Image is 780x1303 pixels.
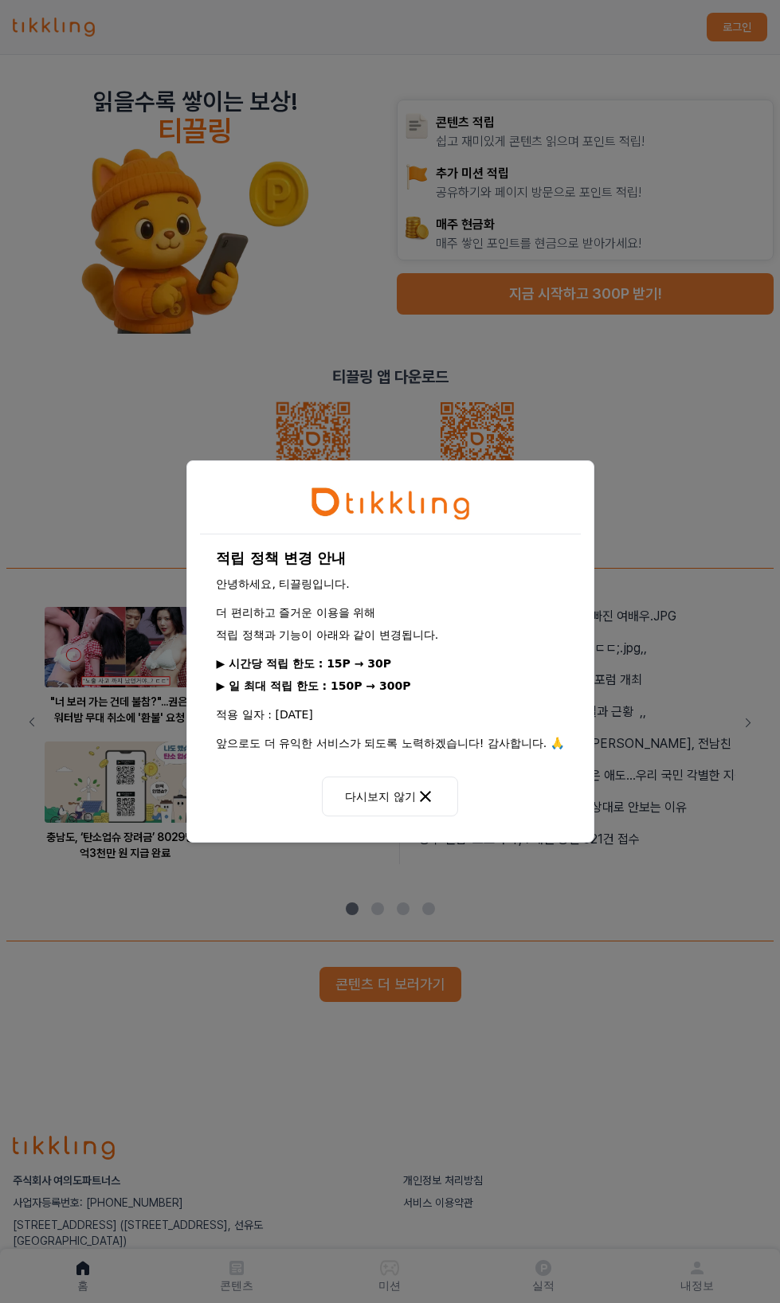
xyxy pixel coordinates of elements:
[322,777,457,816] button: 다시보지 않기
[216,678,563,694] p: ▶ 일 최대 적립 한도 : 150P → 300P
[216,735,563,751] p: 앞으로도 더 유익한 서비스가 되도록 노력하겠습니다! 감사합니다. 🙏
[216,706,563,722] p: 적용 일자 : [DATE]
[216,576,563,592] p: 안녕하세요, 티끌링입니다.
[216,547,563,569] h1: 적립 정책 변경 안내
[216,655,563,671] p: ▶ 시간당 적립 한도 : 15P → 30P
[216,627,563,643] p: 적립 정책과 기능이 아래와 같이 변경됩니다.
[311,487,470,520] img: tikkling_character
[216,605,563,620] p: 더 편리하고 즐거운 이용을 위해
